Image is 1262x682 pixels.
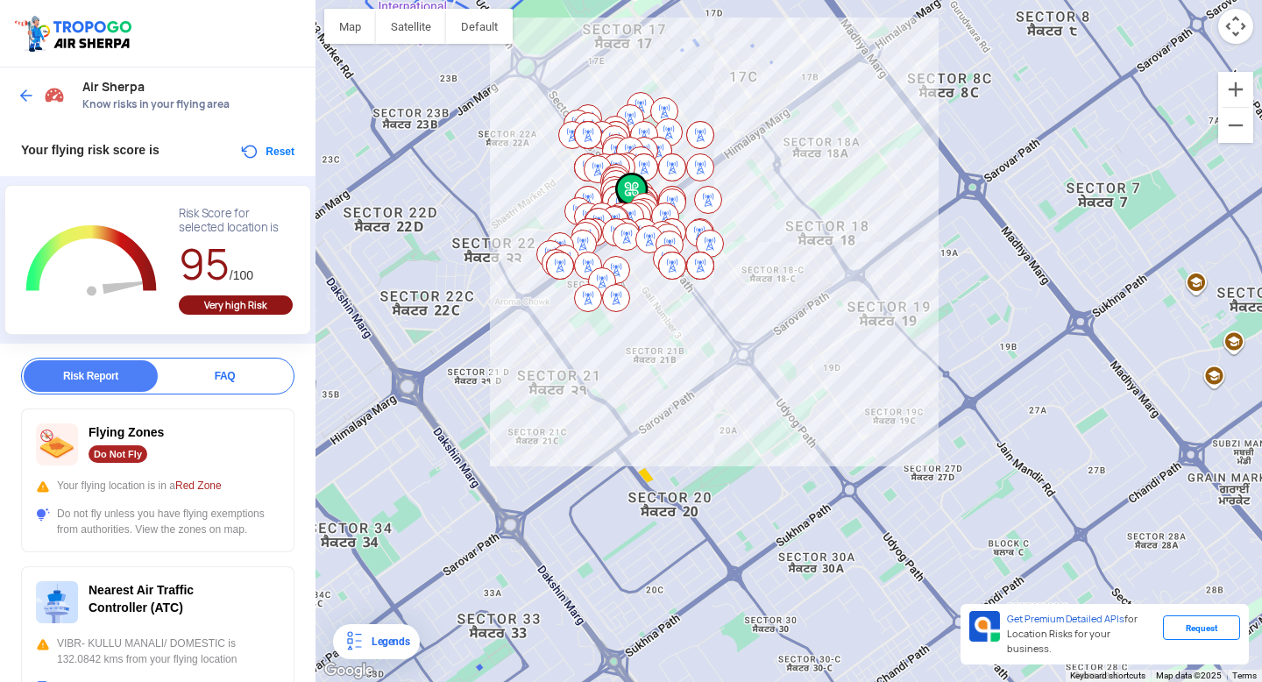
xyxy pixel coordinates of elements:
[18,87,35,104] img: ic_arrow_back_blue.svg
[21,143,160,157] span: Your flying risk score is
[179,295,293,315] div: Very high Risk
[36,636,280,667] div: VIBR- KULLU MANALI/ DOMESTIC is 132.0842 kms from your flying location
[36,506,280,537] div: Do not fly unless you have flying exemptions from authorities. View the zones on map.
[239,141,294,162] button: Reset
[44,84,65,105] img: Risk Scores
[158,360,292,392] div: FAQ
[89,445,147,463] div: Do Not Fly
[320,659,378,682] a: Open this area in Google Maps (opens a new window)
[36,423,78,465] img: ic_nofly.svg
[1000,611,1163,657] div: for Location Risks for your business.
[1070,670,1145,682] button: Keyboard shortcuts
[1218,72,1253,107] button: Zoom in
[179,207,293,235] div: Risk Score for selected location is
[320,659,378,682] img: Google
[1007,613,1124,625] span: Get Premium Detailed APIs
[18,207,165,316] g: Chart
[36,581,78,623] img: ic_atc.svg
[175,480,222,492] span: Red Zone
[1232,671,1257,680] a: Terms
[376,9,446,44] button: Show satellite imagery
[230,268,253,282] span: /100
[13,13,138,53] img: ic_tgdronemaps.svg
[1218,108,1253,143] button: Zoom out
[179,237,230,292] span: 95
[1163,615,1240,640] div: Request
[89,583,194,615] span: Nearest Air Traffic Controller (ATC)
[82,97,298,111] span: Know risks in your flying area
[324,9,376,44] button: Show street map
[89,425,164,439] span: Flying Zones
[36,478,280,494] div: Your flying location is in a
[344,631,365,652] img: Legends
[24,360,158,392] div: Risk Report
[1218,9,1253,44] button: Map camera controls
[969,611,1000,642] img: Premium APIs
[1156,671,1222,680] span: Map data ©2025
[365,631,409,652] div: Legends
[82,80,298,94] span: Air Sherpa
